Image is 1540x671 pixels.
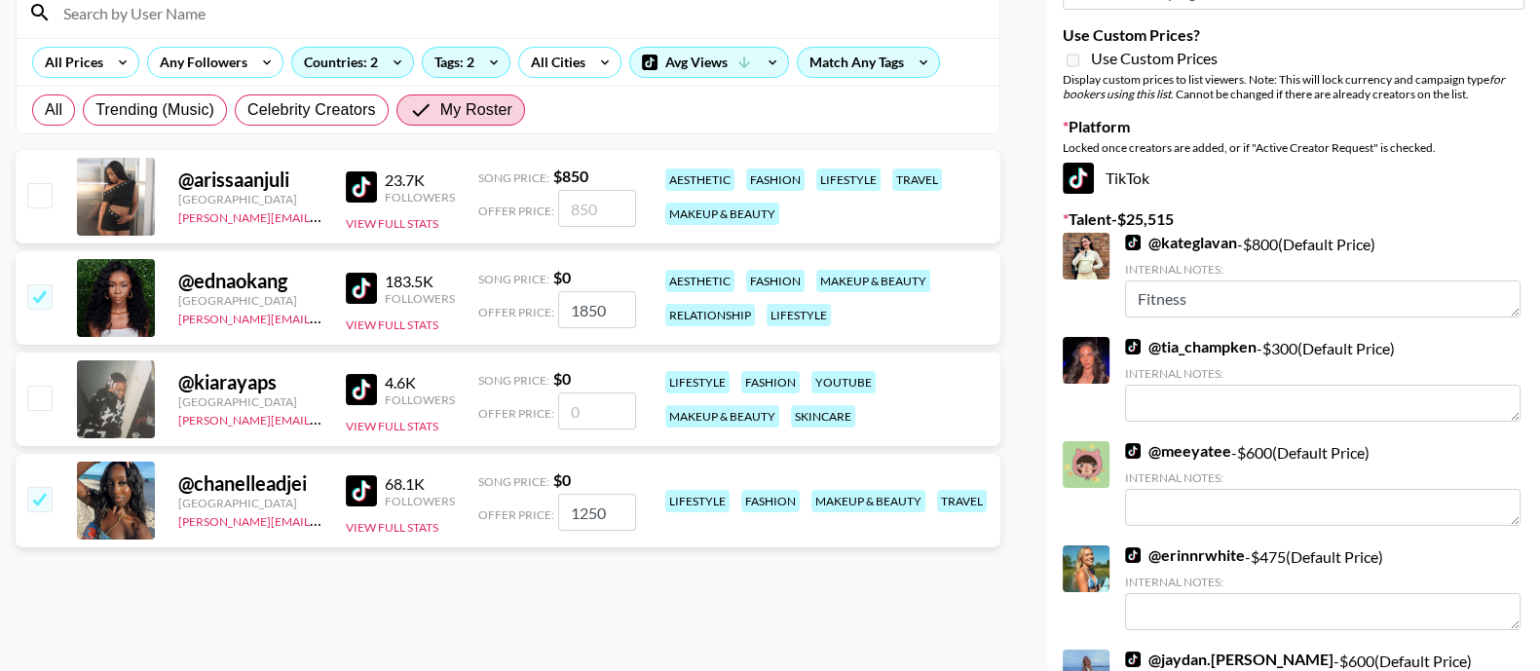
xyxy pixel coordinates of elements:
div: Match Any Tags [798,48,939,77]
div: Locked once creators are added, or if "Active Creator Request" is checked. [1063,140,1524,155]
div: travel [937,490,987,512]
div: Internal Notes: [1125,575,1521,589]
div: Any Followers [148,48,251,77]
div: TikTok [1063,163,1524,194]
div: lifestyle [665,490,730,512]
img: TikTok [1125,547,1141,563]
div: lifestyle [816,168,881,191]
div: - $ 300 (Default Price) [1125,337,1521,422]
div: Countries: 2 [292,48,413,77]
a: [PERSON_NAME][EMAIL_ADDRESS][DOMAIN_NAME] [178,206,467,225]
div: relationship [665,304,755,326]
a: @kateglavan [1125,233,1237,252]
button: View Full Stats [346,520,438,535]
div: aesthetic [665,168,734,191]
div: @ arissaanjuli [178,168,322,192]
a: [PERSON_NAME][EMAIL_ADDRESS][DOMAIN_NAME] [178,308,467,326]
strong: $ 0 [553,268,571,286]
img: TikTok [346,273,377,304]
div: lifestyle [665,371,730,393]
a: [PERSON_NAME][EMAIL_ADDRESS][DOMAIN_NAME] [178,510,467,529]
input: 0 [558,494,636,531]
strong: $ 0 [553,470,571,489]
button: View Full Stats [346,216,438,231]
label: Talent - $ 25,515 [1063,209,1524,229]
div: lifestyle [767,304,831,326]
a: @meeyatee [1125,441,1231,461]
div: fashion [746,168,805,191]
div: [GEOGRAPHIC_DATA] [178,293,322,308]
div: Followers [385,392,455,407]
div: Internal Notes: [1125,470,1521,485]
strong: $ 0 [553,369,571,388]
div: youtube [811,371,876,393]
img: TikTok [1125,443,1141,459]
div: 23.7K [385,170,455,190]
span: All [45,98,62,122]
span: Song Price: [478,170,549,185]
img: TikTok [346,374,377,405]
a: @erinnrwhite [1125,545,1245,565]
div: fashion [746,270,805,292]
div: makeup & beauty [665,405,779,428]
span: Use Custom Prices [1091,49,1218,68]
div: makeup & beauty [816,270,930,292]
div: 183.5K [385,272,455,291]
div: Followers [385,190,455,205]
strong: $ 850 [553,167,588,185]
textarea: Fitness [1125,280,1521,317]
div: fashion [741,490,800,512]
button: View Full Stats [346,317,438,332]
div: Display custom prices to list viewers. Note: This will lock currency and campaign type . Cannot b... [1063,72,1524,101]
div: 4.6K [385,373,455,392]
div: All Prices [33,48,107,77]
div: skincare [791,405,855,428]
img: TikTok [1125,339,1141,354]
div: Tags: 2 [423,48,509,77]
img: TikTok [346,171,377,203]
div: Followers [385,291,455,306]
div: @ kiarayaps [178,370,322,394]
img: TikTok [1063,163,1094,194]
div: makeup & beauty [665,203,779,225]
span: Song Price: [478,474,549,489]
a: [PERSON_NAME][EMAIL_ADDRESS][DOMAIN_NAME] [178,409,467,428]
div: - $ 475 (Default Price) [1125,545,1521,630]
input: 0 [558,291,636,328]
span: Song Price: [478,272,549,286]
div: Followers [385,494,455,508]
div: @ ednaokang [178,269,322,293]
img: TikTok [1125,652,1141,667]
div: 68.1K [385,474,455,494]
span: Offer Price: [478,406,554,421]
div: - $ 600 (Default Price) [1125,441,1521,526]
img: TikTok [1125,235,1141,250]
span: Offer Price: [478,507,554,522]
div: Internal Notes: [1125,366,1521,381]
em: for bookers using this list [1063,72,1505,101]
span: My Roster [440,98,512,122]
div: [GEOGRAPHIC_DATA] [178,394,322,409]
span: Trending (Music) [95,98,214,122]
a: @tia_champken [1125,337,1257,356]
div: fashion [741,371,800,393]
img: TikTok [346,475,377,506]
span: Song Price: [478,373,549,388]
div: makeup & beauty [811,490,925,512]
span: Offer Price: [478,204,554,218]
div: - $ 800 (Default Price) [1125,233,1521,317]
input: 0 [558,392,636,429]
span: Celebrity Creators [247,98,376,122]
div: Avg Views [630,48,788,77]
input: 850 [558,190,636,227]
span: Offer Price: [478,305,554,319]
button: View Full Stats [346,419,438,433]
div: All Cities [519,48,589,77]
label: Use Custom Prices? [1063,25,1524,45]
div: aesthetic [665,270,734,292]
div: [GEOGRAPHIC_DATA] [178,496,322,510]
label: Platform [1063,117,1524,136]
div: @ chanelleadjei [178,471,322,496]
div: Internal Notes: [1125,262,1521,277]
div: [GEOGRAPHIC_DATA] [178,192,322,206]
